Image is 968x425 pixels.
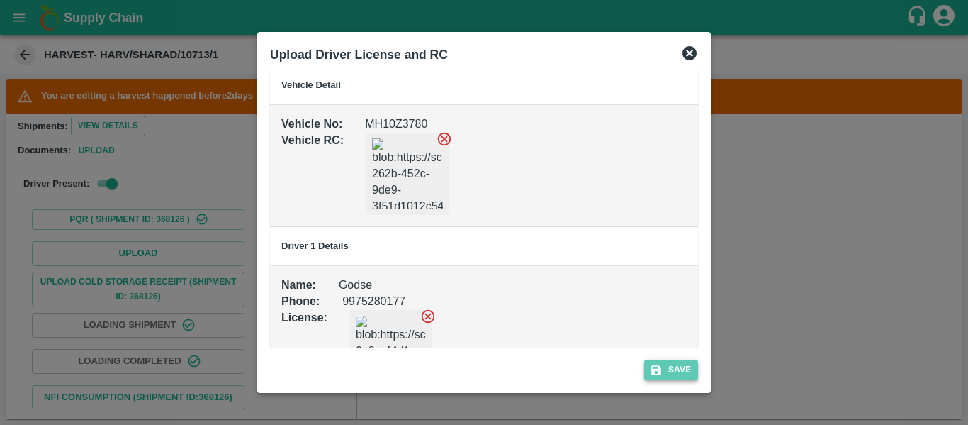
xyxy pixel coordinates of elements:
[281,134,344,146] b: Vehicle RC :
[342,94,427,133] div: MH10Z3780
[281,79,341,90] b: Vehicle Detail
[320,271,405,310] div: 9975280177
[270,48,448,62] b: Upload Driver License and RC
[644,360,698,380] button: Save
[356,316,427,387] img: blob:https://sc.vegrow.in/ba1884d8-0e8e-44d1-ba3a-09f8f9c49d2c
[372,138,443,209] img: blob:https://sc.vegrow.in/c0b26416-262b-452c-9de9-3f51d1012c54
[281,311,327,324] b: License :
[281,241,349,251] b: Driver 1 Details
[316,255,372,294] div: Godse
